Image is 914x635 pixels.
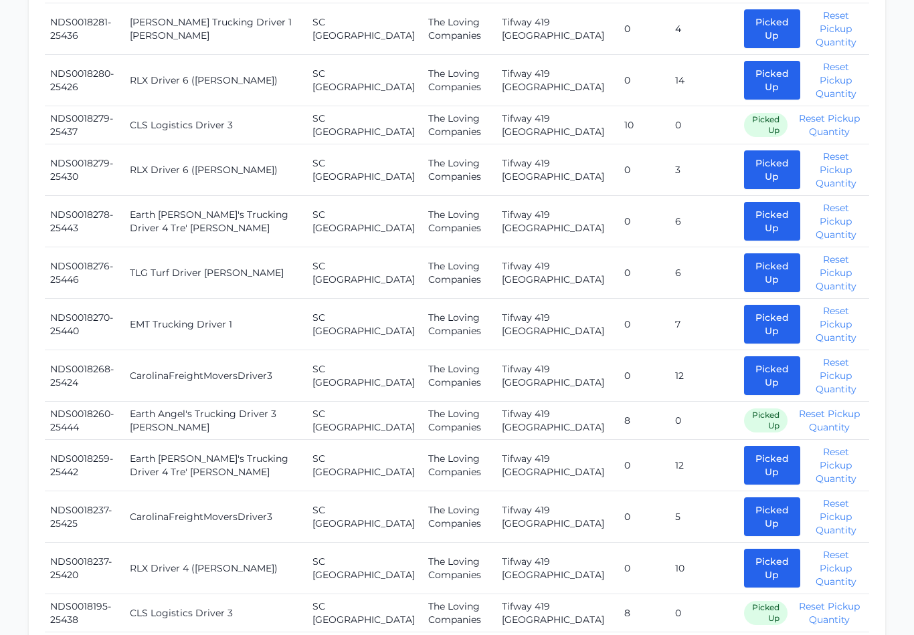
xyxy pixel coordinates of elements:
[307,402,423,440] td: SC [GEOGRAPHIC_DATA]
[619,299,670,350] td: 0
[670,543,739,594] td: 10
[670,144,739,196] td: 3
[423,402,496,440] td: The Loving Companies
[45,491,124,543] td: NDS0018237-25425
[307,55,423,106] td: SC [GEOGRAPHIC_DATA]
[744,549,800,588] button: Picked Up
[744,150,800,189] button: Picked Up
[808,201,864,241] button: Reset Pickup Quantity
[496,144,619,196] td: Tifway 419 [GEOGRAPHIC_DATA]
[307,594,423,632] td: SC [GEOGRAPHIC_DATA]
[124,196,307,247] td: Earth [PERSON_NAME]'s Trucking Driver 4 Tre' [PERSON_NAME]
[619,196,670,247] td: 0
[307,491,423,543] td: SC [GEOGRAPHIC_DATA]
[670,106,739,144] td: 0
[423,144,496,196] td: The Loving Companies
[670,350,739,402] td: 12
[45,3,124,55] td: NDS0018281-25436
[45,299,124,350] td: NDS0018270-25440
[423,299,496,350] td: The Loving Companies
[45,440,124,491] td: NDS0018259-25442
[808,150,864,190] button: Reset Pickup Quantity
[808,253,864,293] button: Reset Pickup Quantity
[124,299,307,350] td: EMT Trucking Driver 1
[45,196,124,247] td: NDS0018278-25443
[619,247,670,299] td: 0
[670,247,739,299] td: 6
[744,497,800,536] button: Picked Up
[124,144,307,196] td: RLX Driver 6 ([PERSON_NAME])
[619,55,670,106] td: 0
[808,304,864,344] button: Reset Pickup Quantity
[796,407,864,434] button: Reset Pickup Quantity
[670,3,739,55] td: 4
[423,55,496,106] td: The Loving Companies
[670,594,739,632] td: 0
[670,55,739,106] td: 14
[808,356,864,396] button: Reset Pickup Quantity
[808,445,864,485] button: Reset Pickup Quantity
[124,402,307,440] td: Earth Angel's Trucking Driver 3 [PERSON_NAME]
[670,299,739,350] td: 7
[496,402,619,440] td: Tifway 419 [GEOGRAPHIC_DATA]
[45,144,124,196] td: NDS0018279-25430
[423,3,496,55] td: The Loving Companies
[619,3,670,55] td: 0
[307,299,423,350] td: SC [GEOGRAPHIC_DATA]
[307,440,423,491] td: SC [GEOGRAPHIC_DATA]
[496,3,619,55] td: Tifway 419 [GEOGRAPHIC_DATA]
[670,440,739,491] td: 12
[124,491,307,543] td: CarolinaFreightMoversDriver3
[619,106,670,144] td: 10
[496,440,619,491] td: Tifway 419 [GEOGRAPHIC_DATA]
[808,497,864,537] button: Reset Pickup Quantity
[45,350,124,402] td: NDS0018268-25424
[619,543,670,594] td: 0
[124,55,307,106] td: RLX Driver 6 ([PERSON_NAME])
[670,491,739,543] td: 5
[619,491,670,543] td: 0
[496,55,619,106] td: Tifway 419 [GEOGRAPHIC_DATA]
[307,247,423,299] td: SC [GEOGRAPHIC_DATA]
[45,543,124,594] td: NDS0018237-25420
[45,247,124,299] td: NDS0018276-25446
[423,440,496,491] td: The Loving Companies
[808,9,864,49] button: Reset Pickup Quantity
[670,402,739,440] td: 0
[307,350,423,402] td: SC [GEOGRAPHIC_DATA]
[307,144,423,196] td: SC [GEOGRAPHIC_DATA]
[423,196,496,247] td: The Loving Companies
[496,594,619,632] td: Tifway 419 [GEOGRAPHIC_DATA]
[124,594,307,632] td: CLS Logistics Driver 3
[808,60,864,100] button: Reset Pickup Quantity
[496,350,619,402] td: Tifway 419 [GEOGRAPHIC_DATA]
[744,356,800,395] button: Picked Up
[307,196,423,247] td: SC [GEOGRAPHIC_DATA]
[744,253,800,292] button: Picked Up
[496,491,619,543] td: Tifway 419 [GEOGRAPHIC_DATA]
[496,106,619,144] td: Tifway 419 [GEOGRAPHIC_DATA]
[423,350,496,402] td: The Loving Companies
[619,594,670,632] td: 8
[307,3,423,55] td: SC [GEOGRAPHIC_DATA]
[307,543,423,594] td: SC [GEOGRAPHIC_DATA]
[423,594,496,632] td: The Loving Companies
[124,350,307,402] td: CarolinaFreightMoversDriver3
[307,106,423,144] td: SC [GEOGRAPHIC_DATA]
[423,491,496,543] td: The Loving Companies
[124,543,307,594] td: RLX Driver 4 ([PERSON_NAME])
[45,402,124,440] td: NDS0018260-25444
[808,548,864,588] button: Reset Pickup Quantity
[124,247,307,299] td: TLG Turf Driver [PERSON_NAME]
[496,247,619,299] td: Tifway 419 [GEOGRAPHIC_DATA]
[124,3,307,55] td: [PERSON_NAME] Trucking Driver 1 [PERSON_NAME]
[619,350,670,402] td: 0
[744,601,788,625] span: Picked Up
[619,402,670,440] td: 8
[45,106,124,144] td: NDS0018279-25437
[496,299,619,350] td: Tifway 419 [GEOGRAPHIC_DATA]
[744,446,800,485] button: Picked Up
[796,112,864,138] button: Reset Pickup Quantity
[124,440,307,491] td: Earth [PERSON_NAME]'s Trucking Driver 4 Tre' [PERSON_NAME]
[496,543,619,594] td: Tifway 419 [GEOGRAPHIC_DATA]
